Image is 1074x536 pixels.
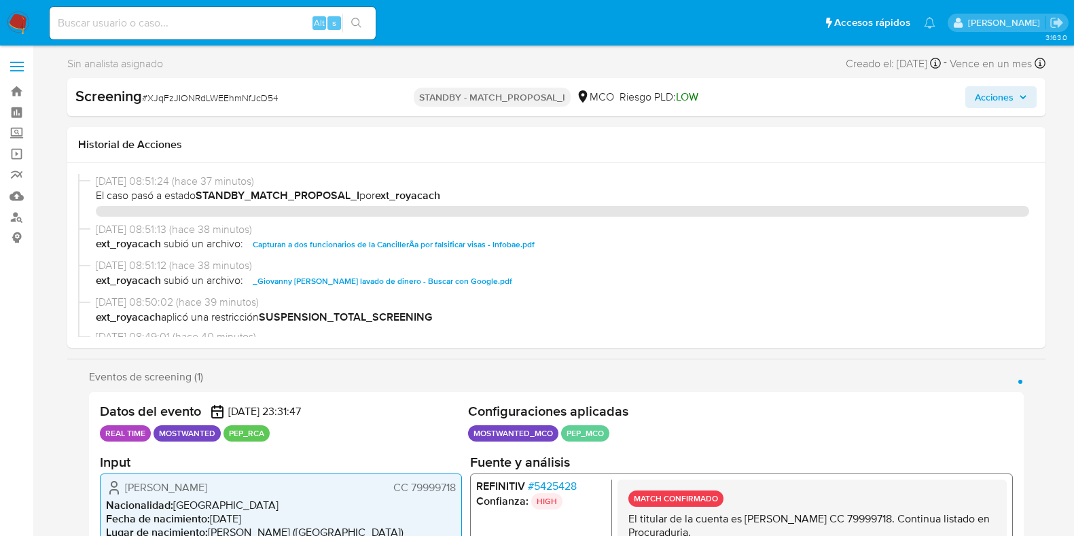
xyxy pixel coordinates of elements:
[950,56,1032,71] span: Vence en un mes
[414,88,571,107] p: STANDBY - MATCH_PROPOSAL_I
[67,56,163,71] span: Sin analista asignado
[342,14,370,33] button: search-icon
[75,85,142,107] b: Screening
[924,17,935,29] a: Notificaciones
[620,90,698,105] span: Riesgo PLD:
[944,54,947,73] span: -
[965,86,1037,108] button: Acciones
[975,86,1014,108] span: Acciones
[846,54,941,73] div: Creado el: [DATE]
[314,16,325,29] span: Alt
[834,16,910,30] span: Accesos rápidos
[50,14,376,32] input: Buscar usuario o caso...
[332,16,336,29] span: s
[676,89,698,105] span: LOW
[142,91,279,105] span: # XJqFzJIONRdLWEEhmNfJcD54
[1050,16,1064,30] a: Salir
[968,16,1045,29] p: marcela.perdomo@mercadolibre.com.co
[576,90,614,105] div: MCO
